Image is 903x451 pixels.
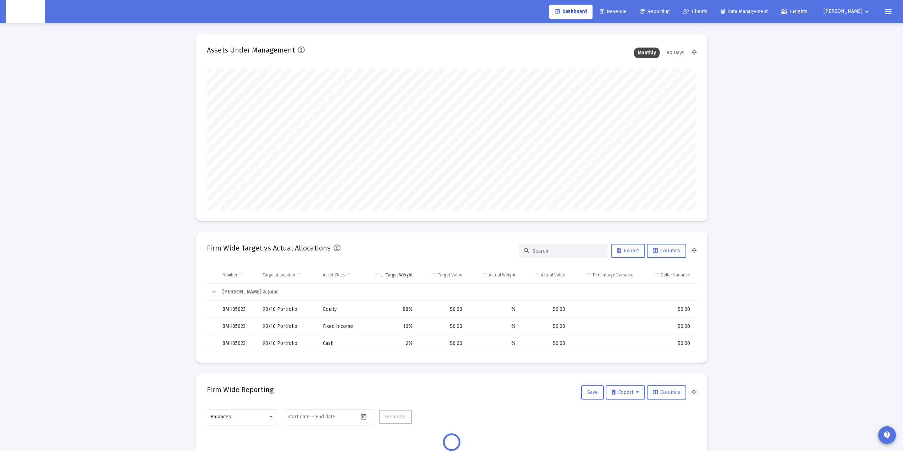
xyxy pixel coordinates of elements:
[386,272,413,278] div: Target Weight
[541,272,565,278] div: Actual Value
[472,323,516,330] div: %
[663,48,688,58] div: 90 Days
[683,9,707,15] span: Clients
[781,9,808,15] span: Insights
[315,414,349,420] input: End date
[207,242,331,254] h2: Firm Wide Target vs Actual Allocations
[423,340,462,347] div: $0.00
[370,323,413,330] div: 10%
[379,410,412,424] button: Generate
[647,244,686,258] button: Columns
[634,5,676,19] a: Reporting
[207,384,274,395] h2: Firm Wide Reporting
[296,272,302,277] span: Show filter options for column 'Target Allocation'
[600,9,627,15] span: Revenue
[653,248,680,254] span: Columns
[370,340,413,347] div: 2%
[311,414,314,420] span: –
[207,284,218,301] td: Collapse
[634,48,660,58] div: Monthly
[218,335,258,352] td: 8MH05023
[643,340,690,347] div: $0.00
[638,266,696,284] td: Column Dollar Variance
[385,414,406,420] span: Generate
[587,389,598,395] span: Save
[287,414,310,420] input: Start date
[258,318,318,335] td: 90/10 Portfolio
[521,266,571,284] td: Column Actual Value
[677,5,713,19] a: Clients
[654,272,660,277] span: Show filter options for column 'Dollar Variance'
[489,272,516,278] div: Actual Weight
[258,301,318,318] td: 90/10 Portfolio
[533,248,602,254] input: Search
[423,323,462,330] div: $0.00
[661,272,690,278] div: Dollar Variance
[318,266,365,284] td: Column Asset Class
[207,266,696,352] div: Data grid
[431,272,437,277] span: Show filter options for column 'Target Value'
[815,4,880,18] button: [PERSON_NAME]
[323,272,345,278] div: Asset Class
[549,5,593,19] a: Dashboard
[525,340,566,347] div: $0.00
[715,5,773,19] a: Data Management
[570,266,638,284] td: Column Percentage Variance
[263,272,295,278] div: Target Allocation
[606,385,645,400] button: Export
[643,323,690,330] div: $0.00
[653,389,680,395] span: Columns
[883,431,891,439] mat-icon: contact_support
[318,301,365,318] td: Equity
[775,5,813,19] a: Insights
[418,266,467,284] td: Column Target Value
[365,266,418,284] td: Column Target Weight
[525,323,566,330] div: $0.00
[467,266,521,284] td: Column Actual Weight
[218,318,258,335] td: 8MH05023
[238,272,244,277] span: Show filter options for column 'Number'
[581,385,604,400] button: Save
[617,248,639,254] span: Export
[525,306,566,313] div: $0.00
[218,266,258,284] td: Column Number
[318,318,365,335] td: Fixed Income
[258,335,318,352] td: 90/10 Portfolio
[721,9,768,15] span: Data Management
[374,272,379,277] span: Show filter options for column 'Target Weight'
[824,9,863,15] span: [PERSON_NAME]
[472,306,516,313] div: %
[207,44,295,56] h2: Assets Under Management
[423,306,462,313] div: $0.00
[647,385,686,400] button: Columns
[210,414,231,420] span: Balances
[346,272,351,277] span: Show filter options for column 'Asset Class'
[594,5,632,19] a: Revenue
[863,5,871,19] mat-icon: arrow_drop_down
[593,272,633,278] div: Percentage Variance
[643,306,690,313] div: $0.00
[218,301,258,318] td: 8MH05023
[587,272,592,277] span: Show filter options for column 'Percentage Variance'
[535,272,540,277] span: Show filter options for column 'Actual Value'
[11,5,39,19] img: Dashboard
[438,272,462,278] div: Target Value
[483,272,488,277] span: Show filter options for column 'Actual Weight'
[222,272,237,278] div: Number
[222,288,690,296] div: [PERSON_NAME] & Joint
[555,9,587,15] span: Dashboard
[472,340,516,347] div: %
[611,244,645,258] button: Export
[318,335,365,352] td: Cash
[640,9,670,15] span: Reporting
[612,389,639,395] span: Export
[358,411,369,422] button: Open calendar
[370,306,413,313] div: 88%
[258,266,318,284] td: Column Target Allocation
